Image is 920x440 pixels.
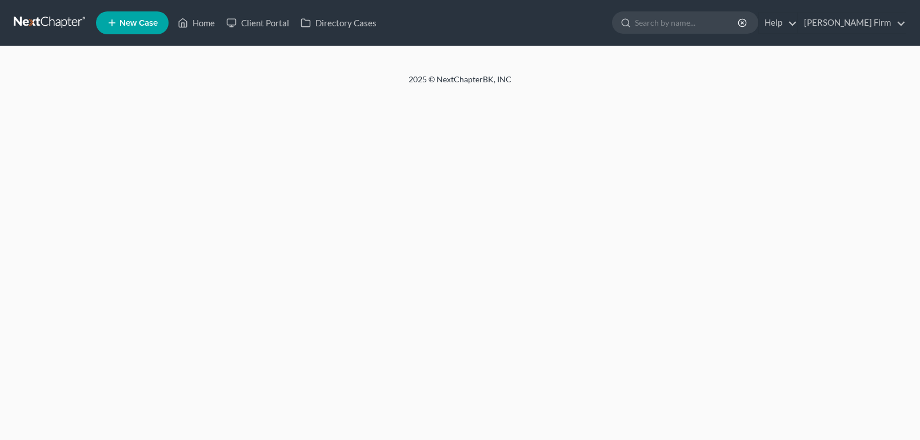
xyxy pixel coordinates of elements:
a: [PERSON_NAME] Firm [798,13,906,33]
div: 2025 © NextChapterBK, INC [134,74,786,94]
a: Client Portal [221,13,295,33]
span: New Case [119,19,158,27]
input: Search by name... [635,12,739,33]
a: Directory Cases [295,13,382,33]
a: Home [172,13,221,33]
a: Help [759,13,797,33]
